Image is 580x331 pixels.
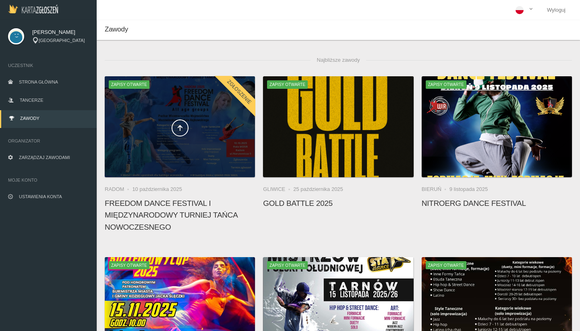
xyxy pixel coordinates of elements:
img: Gold Battle 2025 [263,76,413,177]
span: Zapisy otwarte [109,261,149,269]
li: 25 października 2025 [293,185,343,193]
span: Organizator [8,137,89,145]
span: Zarządzaj zawodami [19,155,70,160]
span: Najbliższe zawody [311,52,367,68]
span: Uczestnik [8,61,89,69]
span: Moje konto [8,176,89,184]
span: Ustawienia konta [19,194,62,199]
div: Zgłoszenie [214,67,265,118]
span: Tancerze [20,98,43,103]
li: Gliwice [263,185,293,193]
span: [PERSON_NAME] [32,28,89,36]
div: [GEOGRAPHIC_DATA] [32,37,89,44]
img: Logo [8,4,58,13]
span: Strona główna [19,80,58,84]
span: Zapisy otwarte [426,261,466,269]
span: Zapisy otwarte [267,80,308,88]
a: FREEDOM DANCE FESTIVAL I Międzynarodowy Turniej Tańca NowoczesnegoZapisy otwarteZgłoszenie [105,76,255,177]
li: 10 października 2025 [132,185,182,193]
li: Radom [105,185,132,193]
a: Gold Battle 2025Zapisy otwarte [263,76,413,177]
span: Zawody [105,25,128,33]
span: Zapisy otwarte [109,80,149,88]
span: Zapisy otwarte [267,261,308,269]
span: Zapisy otwarte [426,80,466,88]
li: Bieruń [422,185,449,193]
li: 9 listopada 2025 [449,185,488,193]
h4: NitroErg Dance Festival [422,197,572,209]
img: svg [8,28,24,44]
img: NitroErg Dance Festival [422,76,572,177]
span: Zawody [20,116,39,121]
h4: Gold Battle 2025 [263,197,413,209]
h4: FREEDOM DANCE FESTIVAL I Międzynarodowy Turniej Tańca Nowoczesnego [105,197,255,233]
a: NitroErg Dance FestivalZapisy otwarte [422,76,572,177]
